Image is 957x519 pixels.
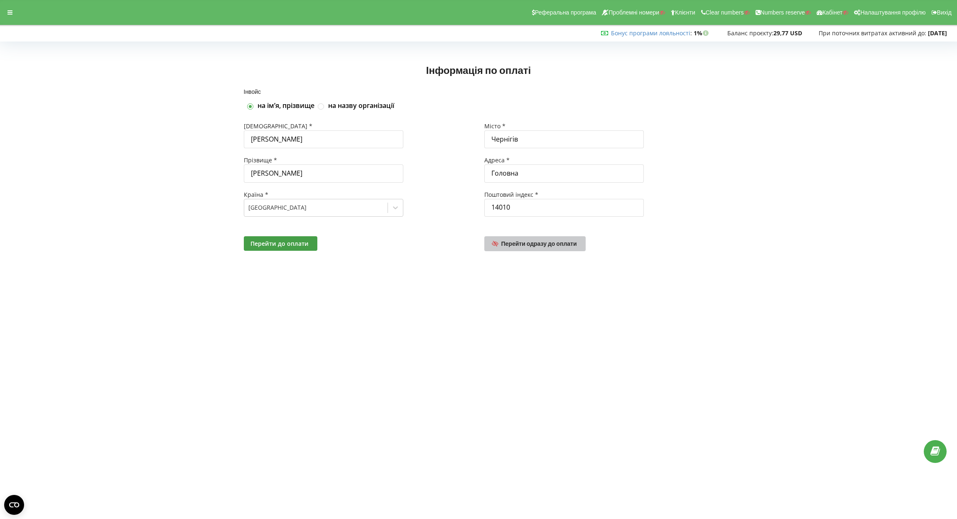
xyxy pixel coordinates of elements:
[675,9,695,16] span: Клієнти
[860,9,925,16] span: Налаштування профілю
[244,236,317,251] button: Перейти до оплати
[937,9,952,16] span: Вихід
[4,495,24,515] button: Open CMP widget
[706,9,744,16] span: Clear numbers
[426,64,531,76] span: Інформація по оплаті
[819,29,926,37] span: При поточних витратах активний до:
[609,9,659,16] span: Проблемні номери
[250,240,309,247] span: Перейти до оплати
[244,156,277,164] span: Прізвище *
[484,122,505,130] span: Місто *
[484,236,586,251] a: Перейти одразу до оплати
[244,122,312,130] span: [DEMOGRAPHIC_DATA] *
[535,9,596,16] span: Реферальна програма
[822,9,843,16] span: Кабінет
[501,240,577,247] span: Перейти одразу до оплати
[773,29,802,37] strong: 29,77 USD
[611,29,690,37] a: Бонус програми лояльності
[611,29,692,37] span: :
[328,101,394,110] label: на назву організації
[761,9,805,16] span: Numbers reserve
[258,101,314,110] label: на імʼя, прізвище
[484,191,538,198] span: Поштовий індекс *
[484,156,510,164] span: Адреса *
[244,88,261,95] span: Інвойс
[727,29,773,37] span: Баланс проєкту:
[694,29,711,37] strong: 1%
[244,191,268,198] span: Країна *
[928,29,947,37] strong: [DATE]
